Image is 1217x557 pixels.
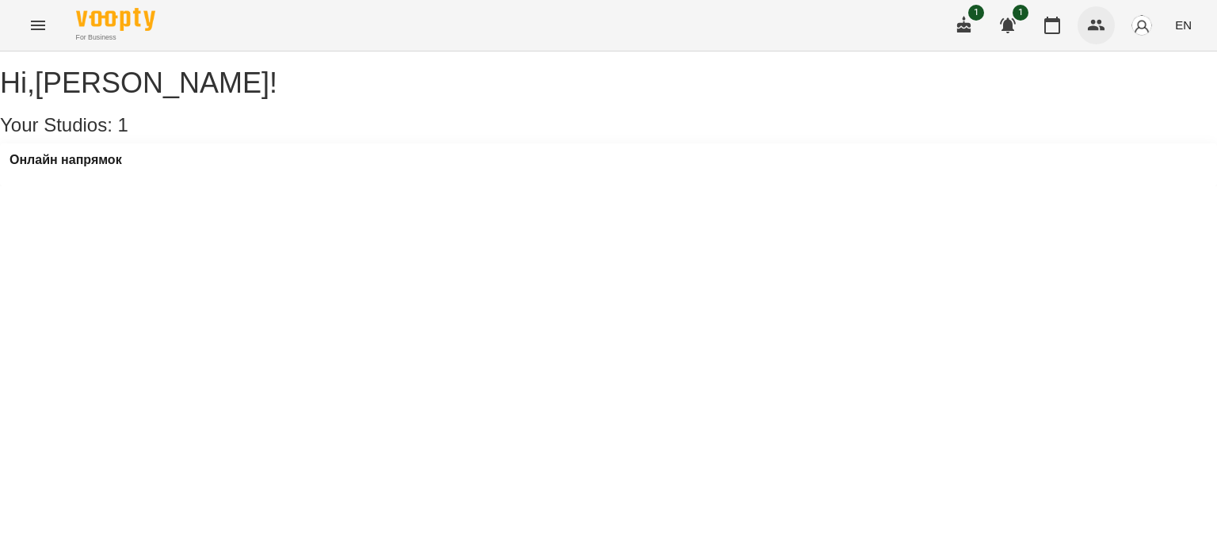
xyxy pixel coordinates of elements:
[1013,5,1028,21] span: 1
[76,32,155,43] span: For Business
[19,6,57,44] button: Menu
[968,5,984,21] span: 1
[76,8,155,31] img: Voopty Logo
[1169,10,1198,40] button: EN
[10,153,122,167] a: Онлайн напрямок
[1175,17,1192,33] span: EN
[118,114,128,135] span: 1
[1131,14,1153,36] img: avatar_s.png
